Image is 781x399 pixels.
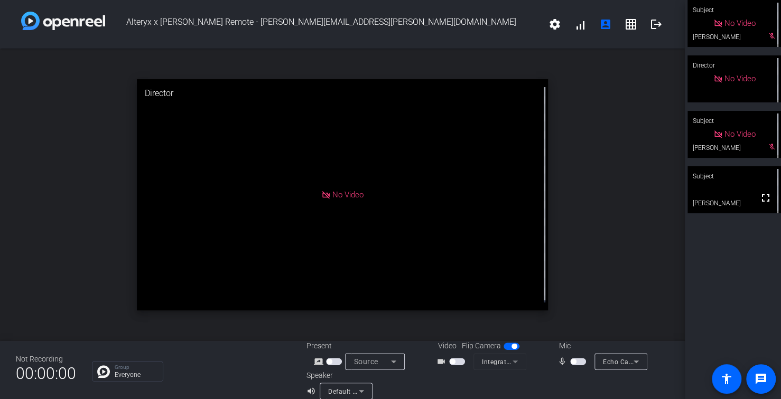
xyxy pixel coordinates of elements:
[354,357,378,366] span: Source
[599,18,612,31] mat-icon: account_box
[625,18,637,31] mat-icon: grid_on
[306,385,319,397] mat-icon: volume_up
[548,340,654,351] div: Mic
[438,340,457,351] span: Video
[557,355,570,368] mat-icon: mic_none
[105,12,542,37] span: Alteryx x [PERSON_NAME] Remote - [PERSON_NAME][EMAIL_ADDRESS][PERSON_NAME][DOMAIN_NAME]
[724,18,756,28] span: No Video
[332,190,364,199] span: No Video
[687,111,781,131] div: Subject
[720,373,733,385] mat-icon: accessibility
[137,79,548,108] div: Director
[568,12,593,37] button: signal_cellular_alt
[462,340,501,351] span: Flip Camera
[306,370,370,381] div: Speaker
[16,360,76,386] span: 00:00:00
[687,166,781,186] div: Subject
[548,18,561,31] mat-icon: settings
[650,18,663,31] mat-icon: logout
[97,365,110,378] img: Chat Icon
[313,355,326,368] mat-icon: screen_share_outline
[16,354,76,365] div: Not Recording
[115,372,157,378] p: Everyone
[724,74,756,83] span: No Video
[328,387,450,395] span: Default - Speakers (2- Realtek(R) Audio)
[21,12,105,30] img: white-gradient.svg
[115,365,157,370] p: Group
[755,373,767,385] mat-icon: message
[759,192,772,204] mat-icon: fullscreen
[306,340,412,351] div: Present
[687,55,781,75] div: Director
[724,129,756,139] span: No Video
[436,355,449,368] mat-icon: videocam_outline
